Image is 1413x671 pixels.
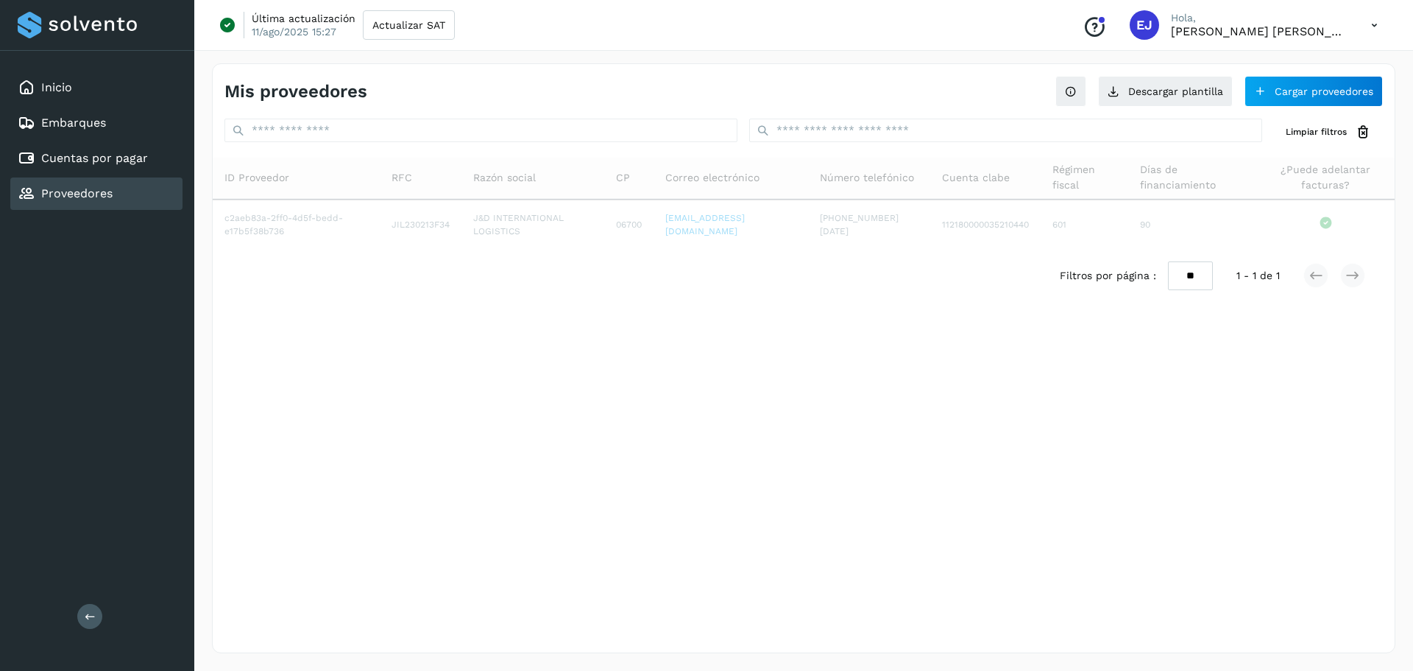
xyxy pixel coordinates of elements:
[1274,119,1383,146] button: Limpiar filtros
[372,20,445,30] span: Actualizar SAT
[942,170,1010,186] span: Cuenta clabe
[1128,200,1256,250] td: 90
[1060,268,1156,284] span: Filtros por página :
[1268,162,1383,193] span: ¿Puede adelantar facturas?
[380,200,461,250] td: JIL230213F34
[1098,76,1233,107] button: Descargar plantilla
[1052,162,1116,193] span: Régimen fiscal
[473,170,536,186] span: Razón social
[461,200,605,250] td: J&D INTERNATIONAL LOGISTICS
[41,116,106,130] a: Embarques
[41,80,72,94] a: Inicio
[10,142,183,175] div: Cuentas por pagar
[604,200,654,250] td: 06700
[252,12,355,25] p: Última actualización
[392,170,412,186] span: RFC
[665,213,745,236] a: [EMAIL_ADDRESS][DOMAIN_NAME]
[1286,125,1347,138] span: Limpiar filtros
[10,178,183,210] div: Proveedores
[616,170,630,186] span: CP
[213,200,380,250] td: c2aeb83a-2ff0-4d5f-bedd-e17b5f38b736
[224,81,367,102] h4: Mis proveedores
[41,151,148,165] a: Cuentas por pagar
[363,10,455,40] button: Actualizar SAT
[1041,200,1128,250] td: 601
[1140,162,1244,193] span: Días de financiamiento
[1171,24,1348,38] p: Eduardo Joaquin Gonzalez Rodriguez
[665,170,759,186] span: Correo electrónico
[1236,268,1280,284] span: 1 - 1 de 1
[10,107,183,139] div: Embarques
[224,170,289,186] span: ID Proveedor
[252,25,336,38] p: 11/ago/2025 15:27
[1171,12,1348,24] p: Hola,
[820,170,914,186] span: Número telefónico
[41,186,113,200] a: Proveedores
[10,71,183,104] div: Inicio
[1244,76,1383,107] button: Cargar proveedores
[930,200,1041,250] td: 112180000035210440
[820,213,899,236] span: [PHONE_NUMBER][DATE]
